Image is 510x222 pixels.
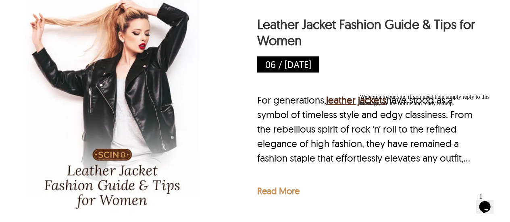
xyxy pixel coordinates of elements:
[257,16,478,48] a: Leather Jacket Fashion Guide & Tips for Women
[326,94,386,106] a: leather jackets
[257,93,478,165] div: For generations, have stood as a symbol of timeless style and edgy classiness. From the rebelliou...
[476,190,502,214] iframe: chat widget
[3,3,148,16] div: Welcome to our site, if you need help simply reply to this message, we are online and ready to help.
[3,3,133,16] span: Welcome to our site, if you need help simply reply to this message, we are online and ready to help.
[357,91,502,186] iframe: chat widget
[257,56,319,73] p: 06 / [DATE]
[257,185,300,197] a: Read More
